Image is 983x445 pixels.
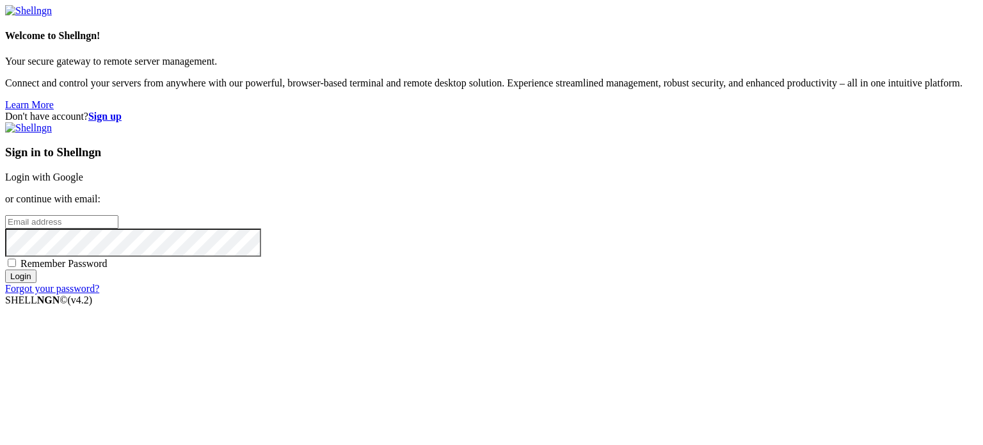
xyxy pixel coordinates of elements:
[5,295,92,305] span: SHELL ©
[8,259,16,267] input: Remember Password
[5,77,978,89] p: Connect and control your servers from anywhere with our powerful, browser-based terminal and remo...
[88,111,122,122] a: Sign up
[5,111,978,122] div: Don't have account?
[5,215,118,229] input: Email address
[5,172,83,182] a: Login with Google
[68,295,93,305] span: 4.2.0
[5,145,978,159] h3: Sign in to Shellngn
[5,5,52,17] img: Shellngn
[5,56,978,67] p: Your secure gateway to remote server management.
[5,193,978,205] p: or continue with email:
[5,122,52,134] img: Shellngn
[5,30,978,42] h4: Welcome to Shellngn!
[20,258,108,269] span: Remember Password
[5,99,54,110] a: Learn More
[5,270,36,283] input: Login
[37,295,60,305] b: NGN
[5,283,99,294] a: Forgot your password?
